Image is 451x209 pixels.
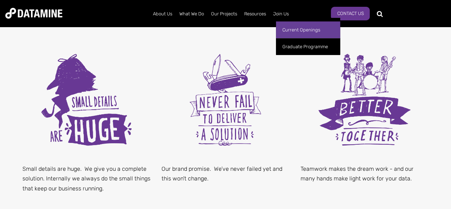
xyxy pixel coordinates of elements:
img: Datamine [5,8,62,19]
img: Better together [307,43,421,157]
a: Resources [241,5,270,23]
p: Our brand promise. We’ve never failed yet and this won't change. [161,164,289,183]
a: What We Do [176,5,207,23]
p: Teamwork makes the dream work - and our many hands make light work for your data. [300,164,429,183]
img: Small Details Are Huge [30,43,144,157]
a: Current Openings [276,21,340,38]
img: Never fail to deliver a solution [168,43,282,157]
a: Graduate Programme [276,38,340,55]
p: Small details are huge. We give you a complete solution. Internally we always do the small things... [22,164,151,193]
a: Contact Us [331,7,370,20]
a: About Us [149,5,176,23]
a: Join Us [270,5,292,23]
a: Our Projects [207,5,241,23]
